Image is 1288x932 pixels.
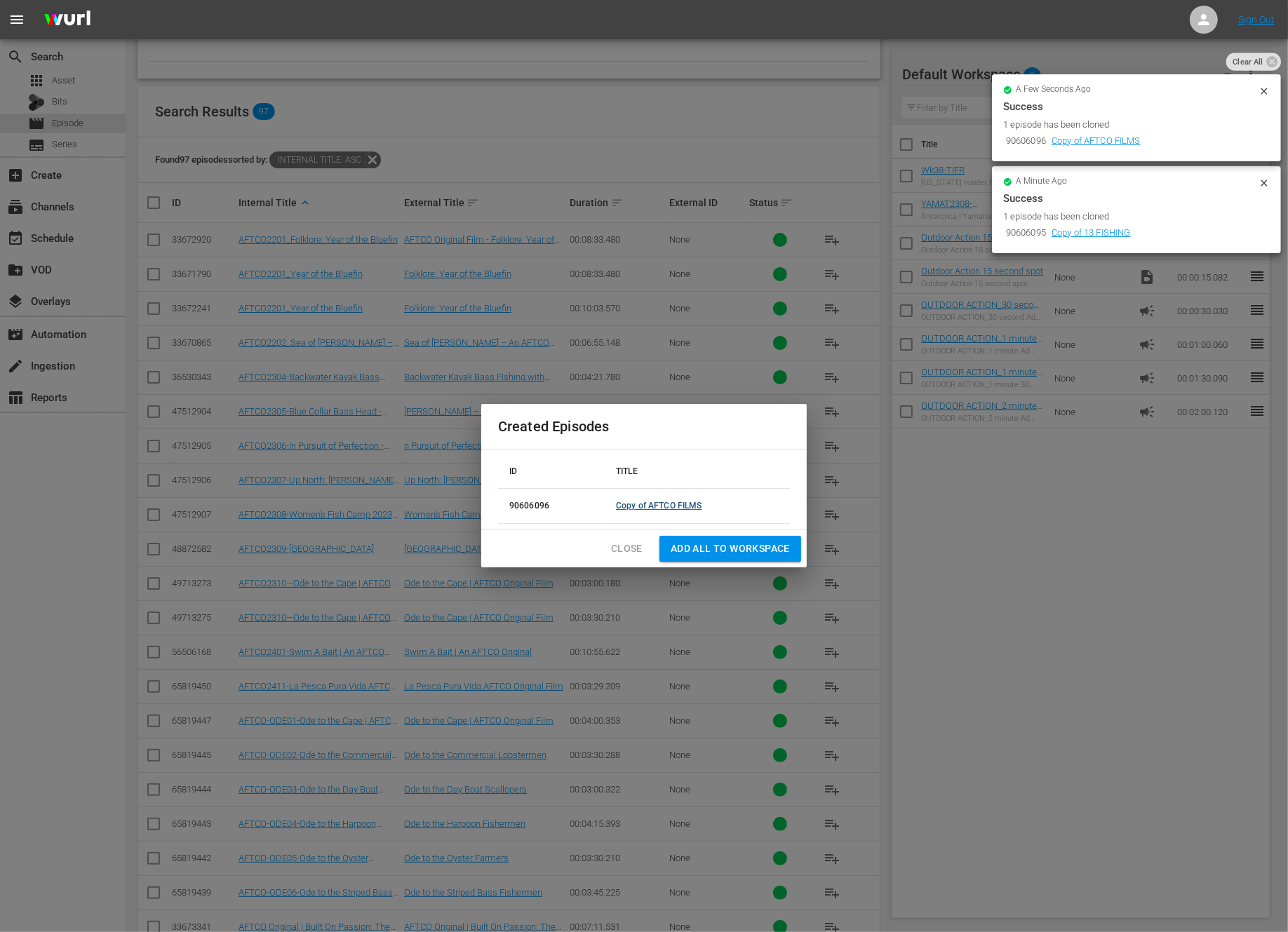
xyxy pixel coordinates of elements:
span: Close [611,540,643,558]
div: Success [1003,190,1270,207]
a: Copy of AFTCO FILMS [616,501,702,511]
div: 1 episode has been cloned [1003,118,1255,132]
span: a few seconds ago [1017,84,1092,95]
img: ans4CAIJ8jUAAAAAAAAAAAAAAAAAAAAAAAAgQb4GAAAAAAAAAAAAAAAAAAAAAAAAJMjXAAAAAAAAAAAAAAAAAAAAAAAAgAT5G... [34,4,101,36]
td: 90606095 [1003,224,1049,243]
span: a minute ago [1017,176,1068,187]
button: Add all to Workspace [659,536,801,562]
a: Copy of AFTCO FILMS [1052,135,1141,146]
h2: Created Episodes [498,415,790,438]
div: 1 episode has been cloned [1003,210,1255,224]
span: Clear All [1226,53,1270,71]
button: Close [600,536,654,562]
th: TITLE [605,455,790,489]
th: ID [498,455,605,489]
div: Success [1003,98,1270,115]
span: menu [8,11,25,28]
span: Add all to Workspace [671,540,790,558]
td: 90606096 [498,489,605,524]
a: Copy of 13 FISHING [1052,227,1131,238]
td: 90606096 [1003,132,1049,151]
a: Sign Out [1238,14,1275,25]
